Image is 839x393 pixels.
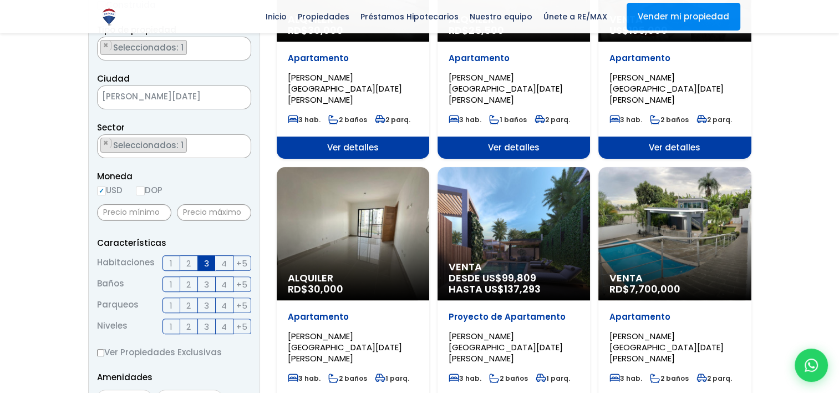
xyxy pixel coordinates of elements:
[449,261,579,273] span: Venta
[629,282,680,296] span: 7,700,000
[98,89,223,104] span: SANTO DOMINGO DE GUZMÁN
[288,374,321,383] span: 3 hab.
[238,138,245,149] button: Remove all items
[609,115,642,124] span: 3 hab.
[97,236,251,250] p: Características
[375,374,409,383] span: 1 parq.
[97,255,155,271] span: Habitaciones
[239,138,245,148] span: ×
[186,256,191,270] span: 2
[449,311,579,323] p: Proyecto de Apartamento
[288,273,418,284] span: Alquiler
[97,204,171,221] input: Precio mínimo
[97,122,125,133] span: Sector
[186,299,191,313] span: 2
[97,73,130,84] span: Ciudad
[277,137,429,159] span: Ver detalles
[236,256,247,270] span: +5
[136,183,162,197] label: DOP
[328,115,367,124] span: 2 baños
[504,282,541,296] span: 137,293
[97,85,251,109] span: SANTO DOMINGO DE GUZMÁN
[221,320,227,334] span: 4
[449,72,563,105] span: [PERSON_NAME][GEOGRAPHIC_DATA][DATE][PERSON_NAME]
[627,3,740,31] a: Vender mi propiedad
[292,8,355,25] span: Propiedades
[236,299,247,313] span: +5
[288,53,418,64] p: Apartamento
[489,374,528,383] span: 2 baños
[239,41,245,51] span: ×
[609,72,724,105] span: [PERSON_NAME][GEOGRAPHIC_DATA][DATE][PERSON_NAME]
[170,320,172,334] span: 1
[238,40,245,51] button: Remove all items
[221,256,227,270] span: 4
[97,183,123,197] label: USD
[170,256,172,270] span: 1
[449,374,481,383] span: 3 hab.
[438,137,590,159] span: Ver detalles
[609,374,642,383] span: 3 hab.
[204,299,209,313] span: 3
[449,53,579,64] p: Apartamento
[609,282,680,296] span: RD$
[98,37,104,61] textarea: Search
[97,319,128,334] span: Niveles
[97,298,139,313] span: Parqueos
[177,204,251,221] input: Precio máximo
[598,137,751,159] span: Ver detalles
[502,271,536,285] span: 99,809
[170,278,172,291] span: 1
[449,273,579,295] span: DESDE US$
[449,115,481,124] span: 3 hab.
[288,115,321,124] span: 3 hab.
[223,89,240,107] button: Remove all items
[186,320,191,334] span: 2
[103,138,109,148] span: ×
[101,138,111,148] button: Remove item
[100,40,187,55] li: APARTAMENTO
[308,282,343,296] span: 30,000
[696,115,732,124] span: 2 parq.
[204,256,209,270] span: 3
[204,278,209,291] span: 3
[97,349,104,356] input: Ver Propiedades Exclusivas
[650,374,689,383] span: 2 baños
[101,41,111,51] button: Remove item
[375,115,410,124] span: 2 parq.
[97,345,251,359] label: Ver Propiedades Exclusivas
[99,7,119,27] img: Logo de REMAX
[112,42,186,53] span: Seleccionados: 1
[234,93,240,103] span: ×
[288,72,402,105] span: [PERSON_NAME][GEOGRAPHIC_DATA][DATE][PERSON_NAME]
[536,374,570,383] span: 1 parq.
[112,139,186,151] span: Seleccionados: 1
[696,374,732,383] span: 2 parq.
[103,41,109,51] span: ×
[609,53,740,64] p: Apartamento
[100,138,187,153] li: ARROYO MANZANO
[136,187,145,195] input: DOP
[609,273,740,284] span: Venta
[221,278,227,291] span: 4
[288,311,418,323] p: Apartamento
[449,330,563,364] span: [PERSON_NAME][GEOGRAPHIC_DATA][DATE][PERSON_NAME]
[97,169,251,183] span: Moneda
[489,115,527,124] span: 1 baños
[221,299,227,313] span: 4
[97,370,251,384] p: Amenidades
[186,278,191,291] span: 2
[236,320,247,334] span: +5
[355,8,464,25] span: Préstamos Hipotecarios
[97,276,124,292] span: Baños
[609,330,724,364] span: [PERSON_NAME][GEOGRAPHIC_DATA][DATE][PERSON_NAME]
[204,320,209,334] span: 3
[650,115,689,124] span: 2 baños
[464,8,538,25] span: Nuestro equipo
[288,330,402,364] span: [PERSON_NAME][GEOGRAPHIC_DATA][DATE][PERSON_NAME]
[260,8,292,25] span: Inicio
[535,115,570,124] span: 2 parq.
[538,8,613,25] span: Únete a RE/MAX
[98,135,104,159] textarea: Search
[97,187,106,195] input: USD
